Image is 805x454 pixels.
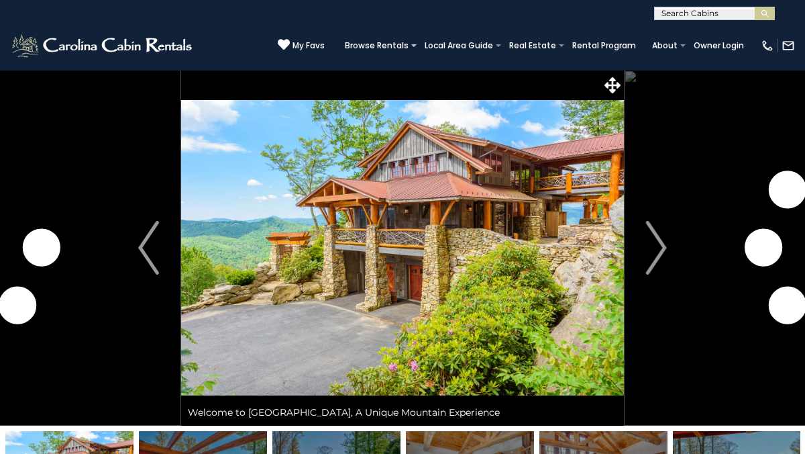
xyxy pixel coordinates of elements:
[10,32,196,59] img: White-1-2.png
[292,40,325,52] span: My Favs
[566,36,643,55] a: Rental Program
[502,36,563,55] a: Real Estate
[782,39,795,52] img: mail-regular-white.png
[181,399,624,426] div: Welcome to [GEOGRAPHIC_DATA], A Unique Mountain Experience
[116,70,181,426] button: Previous
[278,38,325,52] a: My Favs
[418,36,500,55] a: Local Area Guide
[761,39,774,52] img: phone-regular-white.png
[138,221,158,275] img: arrow
[338,36,415,55] a: Browse Rentals
[645,36,684,55] a: About
[646,221,666,275] img: arrow
[624,70,689,426] button: Next
[687,36,751,55] a: Owner Login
